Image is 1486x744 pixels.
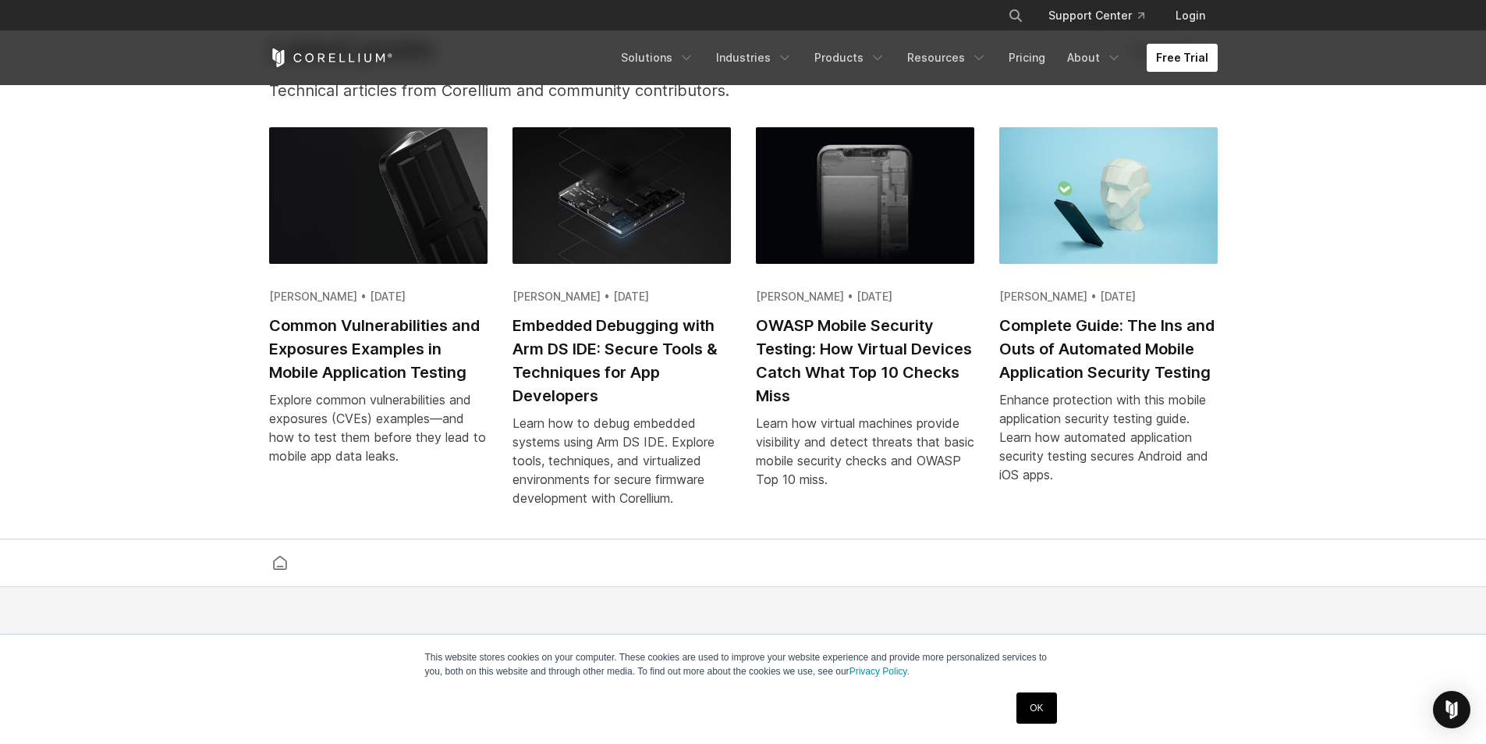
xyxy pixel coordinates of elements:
h2: Common Vulnerabilities and Exposures Examples in Mobile Application Testing [269,314,488,384]
div: Explore common vulnerabilities and exposures (CVEs) examples—and how to test them before they lea... [269,390,488,465]
h2: Complete Guide: The Ins and Outs of Automated Mobile Application Security Testing [999,314,1218,384]
a: Products [805,44,895,72]
img: Complete Guide: The Ins and Outs of Automated Mobile Application Security Testing [999,127,1218,263]
a: Support Center [1036,2,1157,30]
p: Technical articles from Corellium and community contributors. [269,79,801,102]
a: Complete Guide: The Ins and Outs of Automated Mobile Application Security Testing [PERSON_NAME] •... [999,127,1218,502]
a: Pricing [999,44,1055,72]
p: This website stores cookies on your computer. These cookies are used to improve your website expe... [425,650,1062,678]
div: Open Intercom Messenger [1433,691,1470,728]
div: [PERSON_NAME] • [DATE] [269,289,488,304]
a: Embedded Debugging with Arm DS IDE: Secure Tools & Techniques for App Developers [PERSON_NAME] • ... [512,127,731,525]
a: Corellium Home [269,48,393,67]
a: Common Vulnerabilities and Exposures Examples in Mobile Application Testing [PERSON_NAME] • [DATE... [269,127,488,483]
h2: Embedded Debugging with Arm DS IDE: Secure Tools & Techniques for App Developers [512,314,731,408]
div: [PERSON_NAME] • [DATE] [756,289,974,304]
div: Learn how virtual machines provide visibility and detect threats that basic mobile security check... [756,414,974,489]
div: Learn how to debug embedded systems using Arm DS IDE. Explore tools, techniques, and virtualized ... [512,414,731,507]
button: Search [1002,2,1030,30]
div: Enhance protection with this mobile application security testing guide. Learn how automated appli... [999,390,1218,484]
a: Solutions [612,44,704,72]
a: Resources [898,44,996,72]
a: OWASP Mobile Security Testing: How Virtual Devices Catch What Top 10 Checks Miss [PERSON_NAME] • ... [756,127,974,507]
a: About [1058,44,1131,72]
img: Common Vulnerabilities and Exposures Examples in Mobile Application Testing [269,127,488,263]
a: Free Trial [1147,44,1218,72]
a: Privacy Policy. [849,666,910,677]
div: Navigation Menu [989,2,1218,30]
a: Corellium home [266,552,294,574]
div: Navigation Menu [612,44,1218,72]
a: OK [1016,692,1056,724]
h2: OWASP Mobile Security Testing: How Virtual Devices Catch What Top 10 Checks Miss [756,314,974,408]
img: Embedded Debugging with Arm DS IDE: Secure Tools & Techniques for App Developers [512,127,731,263]
div: [PERSON_NAME] • [DATE] [512,289,731,304]
img: OWASP Mobile Security Testing: How Virtual Devices Catch What Top 10 Checks Miss [756,127,974,263]
a: Login [1163,2,1218,30]
a: Industries [707,44,802,72]
div: [PERSON_NAME] • [DATE] [999,289,1218,304]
